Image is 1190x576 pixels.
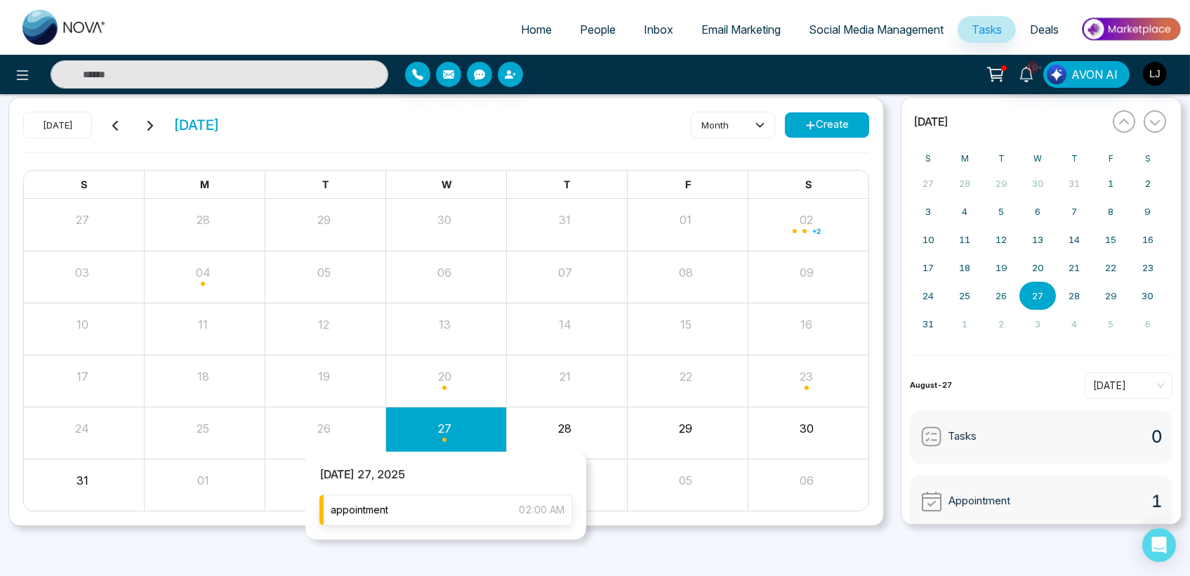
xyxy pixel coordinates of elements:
[521,22,552,37] span: Home
[75,420,89,437] button: 24
[580,22,616,37] span: People
[1019,197,1056,225] button: August 6, 2025
[644,22,673,37] span: Inbox
[998,318,1004,329] abbr: September 2, 2025
[439,316,451,333] button: 13
[946,169,983,197] button: July 28, 2025
[1105,290,1117,301] abbr: August 29, 2025
[1071,66,1118,83] span: AVON AI
[1130,197,1166,225] button: August 9, 2025
[1056,169,1092,197] button: July 31, 2025
[76,211,89,228] button: 27
[962,318,967,329] abbr: September 1, 2025
[800,264,814,281] button: 09
[958,16,1016,43] a: Tasks
[1056,254,1092,282] button: August 21, 2025
[959,290,970,301] abbr: August 25, 2025
[1092,197,1129,225] button: August 8, 2025
[560,368,571,385] button: 21
[800,420,814,437] button: 30
[1080,13,1182,45] img: Market-place.gif
[996,178,1007,189] abbr: July 29, 2025
[923,234,934,245] abbr: August 10, 2025
[1144,206,1151,217] abbr: August 9, 2025
[679,420,692,437] button: 29
[959,178,970,189] abbr: July 28, 2025
[317,420,331,437] button: 26
[923,262,934,273] abbr: August 17, 2025
[559,316,571,333] button: 14
[1130,254,1166,282] button: August 23, 2025
[1071,153,1078,164] abbr: Thursday
[920,426,942,447] img: Tasks
[1106,262,1117,273] abbr: August 22, 2025
[197,211,210,228] button: 28
[795,16,958,43] a: Social Media Management
[1109,318,1114,329] abbr: September 5, 2025
[910,114,1104,129] button: [DATE]
[1032,290,1043,301] abbr: August 27, 2025
[1056,225,1092,254] button: August 14, 2025
[77,472,88,489] button: 31
[22,10,107,45] img: Nova CRM Logo
[331,502,388,518] span: appointment
[948,428,977,445] span: Tasks
[1069,234,1080,245] abbr: August 14, 2025
[566,16,630,43] a: People
[809,22,944,37] span: Social Media Management
[23,170,869,512] div: Month View
[1056,282,1092,310] button: August 28, 2025
[1035,206,1040,217] abbr: August 6, 2025
[923,290,934,301] abbr: August 24, 2025
[914,114,948,129] span: [DATE]
[75,264,89,281] button: 03
[1033,153,1042,164] abbr: Wednesday
[959,262,970,273] abbr: August 18, 2025
[910,197,946,225] button: August 3, 2025
[318,316,329,333] button: 12
[1032,178,1044,189] abbr: July 30, 2025
[800,316,812,333] button: 16
[1092,225,1129,254] button: August 15, 2025
[805,178,812,190] span: S
[910,310,946,338] button: August 31, 2025
[1035,318,1040,329] abbr: September 3, 2025
[925,206,931,217] abbr: August 3, 2025
[925,153,931,164] abbr: Sunday
[1010,61,1043,86] a: 10+
[81,178,87,190] span: S
[1145,153,1151,164] abbr: Saturday
[1151,489,1162,514] span: 1
[1026,61,1039,74] span: 10+
[948,493,1010,509] span: Appointment
[322,178,329,190] span: T
[946,225,983,254] button: August 11, 2025
[318,368,330,385] button: 19
[442,178,451,190] span: W
[1019,225,1056,254] button: August 13, 2025
[910,254,946,282] button: August 17, 2025
[1093,375,1164,396] span: Today
[946,254,983,282] button: August 18, 2025
[996,290,1007,301] abbr: August 26, 2025
[685,178,691,190] span: F
[1069,178,1080,189] abbr: July 31, 2025
[1069,290,1080,301] abbr: August 28, 2025
[1106,234,1117,245] abbr: August 15, 2025
[1019,169,1056,197] button: July 30, 2025
[173,114,220,136] span: [DATE]
[983,197,1019,225] button: August 5, 2025
[1016,16,1073,43] a: Deals
[1056,310,1092,338] button: September 4, 2025
[559,420,572,437] button: 28
[680,316,692,333] button: 15
[560,211,571,228] button: 31
[910,225,946,254] button: August 10, 2025
[983,254,1019,282] button: August 19, 2025
[1032,234,1043,245] abbr: August 13, 2025
[687,16,795,43] a: Email Marketing
[1109,206,1114,217] abbr: August 8, 2025
[1056,197,1092,225] button: August 7, 2025
[77,316,88,333] button: 10
[691,112,775,138] button: month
